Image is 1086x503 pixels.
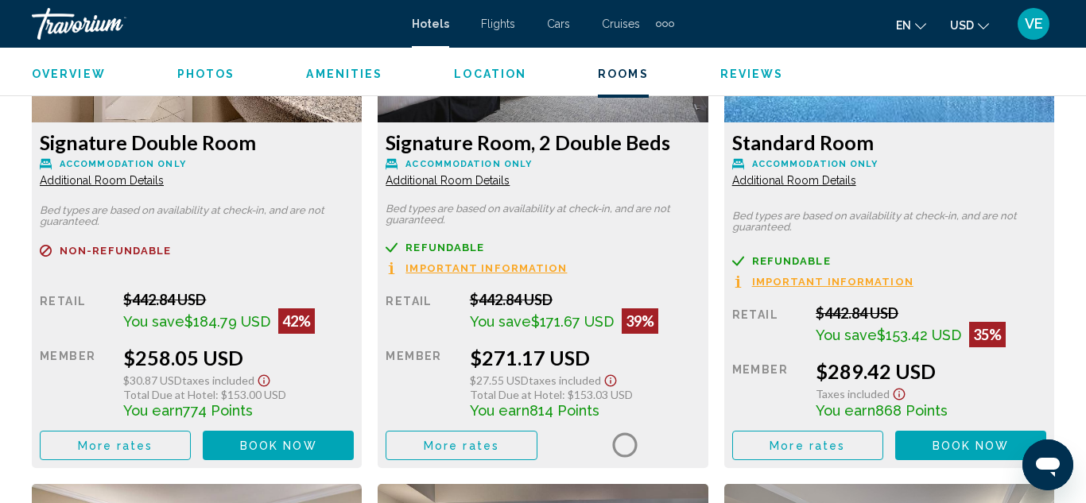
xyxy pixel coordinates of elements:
[123,313,184,330] span: You save
[184,313,270,330] span: $184.79 USD
[386,242,700,253] a: Refundable
[78,439,153,452] span: More rates
[752,277,913,287] span: Important Information
[40,130,354,154] h3: Signature Double Room
[123,402,183,419] span: You earn
[950,14,989,37] button: Change currency
[278,308,315,334] div: 42%
[732,130,1046,154] h3: Standard Room
[470,313,531,330] span: You save
[481,17,515,30] a: Flights
[386,130,700,154] h3: Signature Room, 2 Double Beds
[386,174,510,187] span: Additional Room Details
[529,402,599,419] span: 814 Points
[816,304,1046,322] div: $442.84 USD
[254,370,273,388] button: Show Taxes and Fees disclaimer
[123,291,354,308] div: $442.84 USD
[598,68,649,80] span: Rooms
[40,431,191,460] button: More rates
[470,373,529,387] span: $27.55 USD
[877,327,961,343] span: $153.42 USD
[306,68,382,80] span: Amenities
[123,346,354,370] div: $258.05 USD
[547,17,570,30] a: Cars
[875,402,948,419] span: 868 Points
[177,68,235,80] span: Photos
[40,346,111,419] div: Member
[454,68,526,80] span: Location
[405,242,484,253] span: Refundable
[529,373,601,387] span: Taxes included
[933,439,1010,452] span: Book now
[732,431,883,460] button: More rates
[598,67,649,81] button: Rooms
[732,275,913,288] button: Important Information
[60,159,186,169] span: Accommodation Only
[405,263,567,273] span: Important Information
[386,431,537,460] button: More rates
[770,439,845,452] span: More rates
[123,373,182,387] span: $30.87 USD
[816,402,875,419] span: You earn
[732,255,1046,267] a: Refundable
[177,67,235,81] button: Photos
[32,68,106,80] span: Overview
[470,388,562,401] span: Total Due at Hotel
[732,304,804,347] div: Retail
[240,439,317,452] span: Book now
[32,67,106,81] button: Overview
[1025,16,1043,32] span: VE
[386,261,567,275] button: Important Information
[720,68,784,80] span: Reviews
[454,67,526,81] button: Location
[470,346,700,370] div: $271.17 USD
[306,67,382,81] button: Amenities
[183,402,253,419] span: 774 Points
[656,11,674,37] button: Extra navigation items
[405,159,532,169] span: Accommodation Only
[1022,439,1073,490] iframe: Button to launch messaging window
[531,313,614,330] span: $171.67 USD
[40,291,111,334] div: Retail
[40,174,164,187] span: Additional Room Details
[895,431,1046,460] button: Book now
[470,291,700,308] div: $442.84 USD
[720,67,784,81] button: Reviews
[896,19,911,32] span: en
[182,373,254,387] span: Taxes included
[816,359,1046,383] div: $289.42 USD
[412,17,449,30] a: Hotels
[601,370,620,388] button: Show Taxes and Fees disclaimer
[32,8,396,40] a: Travorium
[203,431,354,460] button: Book now
[732,359,804,419] div: Member
[622,308,658,334] div: 39%
[816,387,890,400] span: Taxes included
[386,346,457,419] div: Member
[950,19,974,32] span: USD
[60,246,171,256] span: Non-refundable
[732,211,1046,233] p: Bed types are based on availability at check-in, and are not guaranteed.
[424,439,499,452] span: More rates
[386,203,700,226] p: Bed types are based on availability at check-in, and are not guaranteed.
[969,322,1006,347] div: 35%
[1013,7,1054,41] button: User Menu
[386,291,457,334] div: Retail
[752,256,831,266] span: Refundable
[896,14,926,37] button: Change language
[732,174,856,187] span: Additional Room Details
[470,388,700,401] div: : $153.03 USD
[816,327,877,343] span: You save
[752,159,878,169] span: Accommodation Only
[123,388,215,401] span: Total Due at Hotel
[602,17,640,30] a: Cruises
[123,388,354,401] div: : $153.00 USD
[890,383,909,401] button: Show Taxes and Fees disclaimer
[40,205,354,227] p: Bed types are based on availability at check-in, and are not guaranteed.
[470,402,529,419] span: You earn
